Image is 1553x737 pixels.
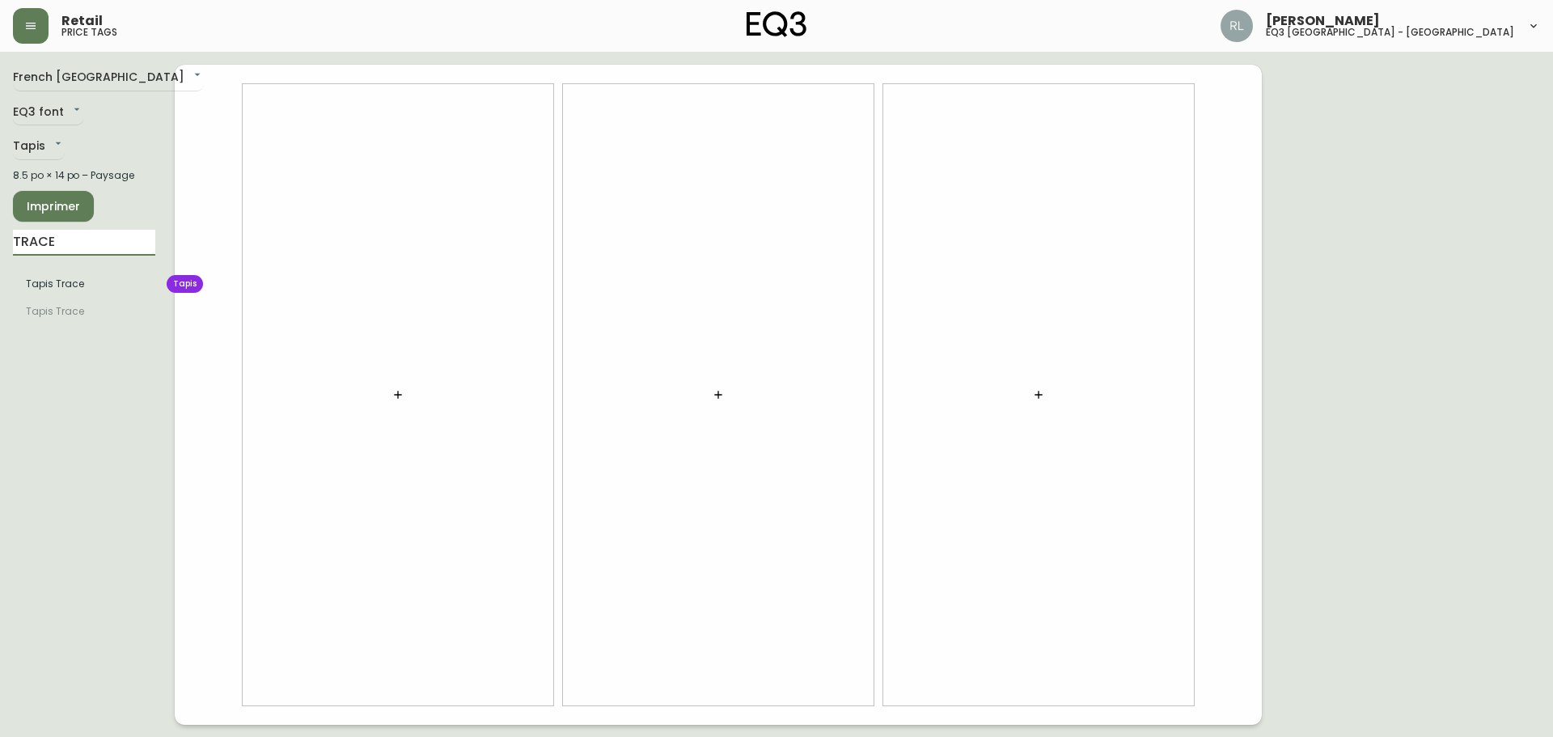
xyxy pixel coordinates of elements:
[13,298,155,325] li: Moyen format pendre marque
[747,11,806,37] img: logo
[13,230,155,256] input: Recherche
[61,15,103,28] span: Retail
[13,191,94,222] button: Imprimer
[13,100,83,126] div: EQ3 font
[61,28,117,37] h5: price tags
[13,65,204,91] div: French [GEOGRAPHIC_DATA]
[26,197,81,217] span: Imprimer
[13,168,155,183] div: 8.5 po × 14 po – Paysage
[1266,28,1514,37] h5: eq3 [GEOGRAPHIC_DATA] - [GEOGRAPHIC_DATA]
[1221,10,1253,42] img: 91cc3602ba8cb70ae1ccf1ad2913f397
[13,270,155,298] li: Tapis Trace
[1266,15,1380,28] span: [PERSON_NAME]
[13,133,65,160] div: Tapis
